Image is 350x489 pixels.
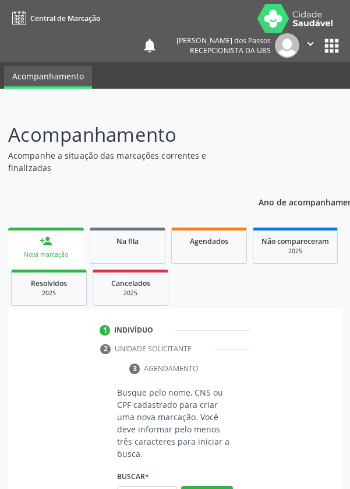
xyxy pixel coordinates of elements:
div: Nova marcação [16,250,76,259]
div: Indivíduo [114,325,153,336]
span: Recepcionista da UBS [190,46,271,55]
button: apps [321,36,342,56]
div: 2025 [261,247,329,256]
span: Cancelados [111,278,150,288]
a: Acompanhamento [4,66,92,89]
img: img [275,33,299,58]
span: Agendados [190,236,228,246]
button:  [299,33,321,58]
a: Central de Marcação [8,9,100,28]
div: 2025 [101,289,160,298]
span: Na fila [116,236,139,246]
span: Central de Marcação [30,13,100,23]
div: person_add [40,235,52,247]
i:  [304,37,317,50]
span: Resolvidos [31,278,67,288]
p: Acompanhamento [8,120,242,149]
button: notifications [142,37,158,54]
div: 1 [100,325,110,336]
p: Acompanhe a situação das marcações correntes e finalizadas [8,149,242,174]
label: Buscar [117,468,149,486]
div: 2025 [20,289,78,298]
span: Não compareceram [261,236,329,246]
p: Busque pelo nome, CNS ou CPF cadastrado para criar uma nova marcação. Você deve informar pelo men... [117,386,233,460]
div: [PERSON_NAME] dos Passos [176,36,271,46]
